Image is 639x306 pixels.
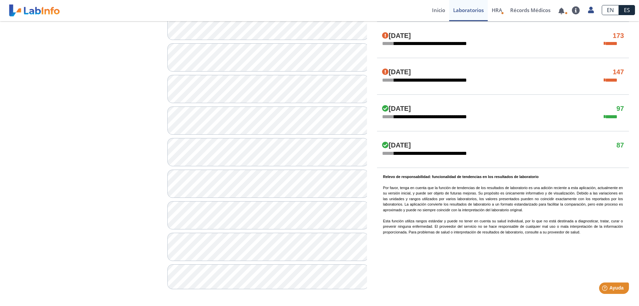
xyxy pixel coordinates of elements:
h4: [DATE] [382,105,411,113]
iframe: Help widget launcher [579,280,632,299]
h4: [DATE] [382,68,411,76]
h4: 173 [613,32,624,40]
h4: 97 [617,105,624,113]
span: HRA [492,7,502,13]
h4: [DATE] [382,32,411,40]
a: ES [619,5,635,15]
h4: 87 [617,141,624,149]
h4: 147 [613,68,624,76]
a: EN [602,5,619,15]
h4: [DATE] [382,141,411,149]
b: Relevo de responsabilidad: funcionalidad de tendencias en los resultados de laboratorio [383,175,539,179]
p: Por favor, tenga en cuenta que la función de tendencias de los resultados de laboratorio es una a... [383,174,623,235]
